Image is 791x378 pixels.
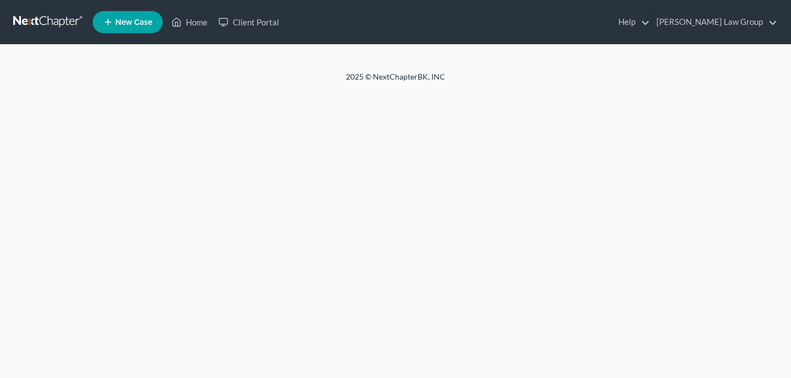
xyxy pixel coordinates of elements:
[93,11,163,33] new-legal-case-button: New Case
[213,12,285,32] a: Client Portal
[166,12,213,32] a: Home
[81,71,710,91] div: 2025 © NextChapterBK, INC
[613,12,650,32] a: Help
[651,12,777,32] a: [PERSON_NAME] Law Group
